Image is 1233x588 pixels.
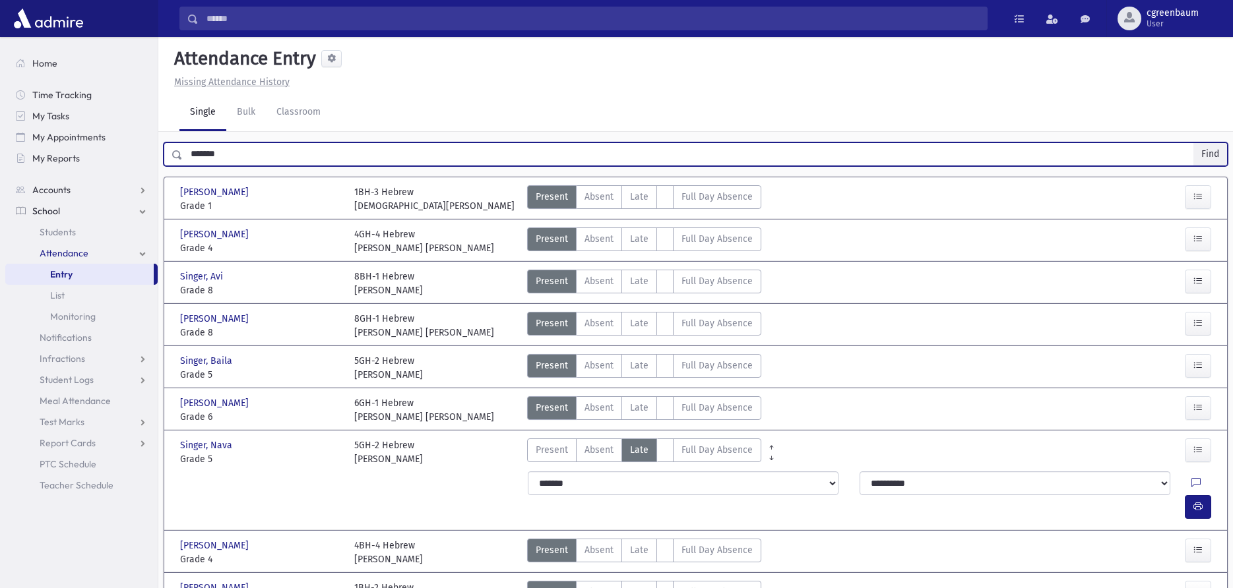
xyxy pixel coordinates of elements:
[180,552,341,566] span: Grade 4
[180,438,235,452] span: Singer, Nava
[1147,8,1199,18] span: cgreenbaum
[681,359,753,372] span: Full Day Absence
[40,226,76,238] span: Students
[585,316,614,330] span: Absent
[180,199,341,213] span: Grade 1
[630,190,648,204] span: Late
[585,274,614,288] span: Absent
[681,443,753,457] span: Full Day Absence
[32,110,69,122] span: My Tasks
[180,410,341,424] span: Grade 6
[527,438,761,466] div: AttTypes
[527,354,761,382] div: AttTypes
[180,312,251,326] span: [PERSON_NAME]
[585,543,614,557] span: Absent
[527,396,761,424] div: AttTypes
[630,316,648,330] span: Late
[5,306,158,327] a: Monitoring
[266,94,331,131] a: Classroom
[585,232,614,246] span: Absent
[354,438,423,466] div: 5GH-2 Hebrew [PERSON_NAME]
[527,185,761,213] div: AttTypes
[585,443,614,457] span: Absent
[5,327,158,348] a: Notifications
[40,395,111,407] span: Meal Attendance
[11,5,86,32] img: AdmirePro
[180,270,226,283] span: Singer, Avi
[630,401,648,415] span: Late
[585,190,614,204] span: Absent
[32,205,60,217] span: School
[681,401,753,415] span: Full Day Absence
[585,359,614,372] span: Absent
[180,354,235,368] span: Singer, Baila
[630,443,648,457] span: Late
[536,359,568,372] span: Present
[180,185,251,199] span: [PERSON_NAME]
[527,270,761,297] div: AttTypes
[536,316,568,330] span: Present
[174,76,290,88] u: Missing Attendance History
[630,232,648,246] span: Late
[199,7,987,30] input: Search
[169,47,316,70] h5: Attendance Entry
[5,148,158,169] a: My Reports
[354,185,515,213] div: 1BH-3 Hebrew [DEMOGRAPHIC_DATA][PERSON_NAME]
[32,89,92,101] span: Time Tracking
[354,312,494,339] div: 8GH-1 Hebrew [PERSON_NAME] [PERSON_NAME]
[40,479,113,491] span: Teacher Schedule
[1147,18,1199,29] span: User
[630,543,648,557] span: Late
[5,200,158,221] a: School
[40,332,92,343] span: Notifications
[536,543,568,557] span: Present
[681,190,753,204] span: Full Day Absence
[630,274,648,288] span: Late
[681,316,753,330] span: Full Day Absence
[32,152,80,164] span: My Reports
[5,454,158,475] a: PTC Schedule
[5,432,158,454] a: Report Cards
[180,326,341,339] span: Grade 8
[536,274,568,288] span: Present
[354,354,423,382] div: 5GH-2 Hebrew [PERSON_NAME]
[40,247,88,259] span: Attendance
[5,179,158,200] a: Accounts
[180,452,341,466] span: Grade 5
[354,270,423,297] div: 8BH-1 Hebrew [PERSON_NAME]
[354,396,494,424] div: 6GH-1 Hebrew [PERSON_NAME] [PERSON_NAME]
[5,53,158,74] a: Home
[40,437,96,449] span: Report Cards
[5,105,158,127] a: My Tasks
[681,274,753,288] span: Full Day Absence
[354,539,423,566] div: 4BH-4 Hebrew [PERSON_NAME]
[226,94,266,131] a: Bulk
[5,84,158,105] a: Time Tracking
[1193,143,1227,165] button: Find
[630,359,648,372] span: Late
[585,401,614,415] span: Absent
[40,353,85,365] span: Infractions
[32,184,71,196] span: Accounts
[32,57,57,69] span: Home
[536,401,568,415] span: Present
[681,232,753,246] span: Full Day Absence
[180,283,341,297] span: Grade 8
[354,227,494,255] div: 4GH-4 Hebrew [PERSON_NAME] [PERSON_NAME]
[536,443,568,457] span: Present
[5,369,158,390] a: Student Logs
[527,227,761,255] div: AttTypes
[5,348,158,369] a: Infractions
[50,289,65,301] span: List
[50,310,96,322] span: Monitoring
[536,232,568,246] span: Present
[536,190,568,204] span: Present
[180,368,341,382] span: Grade 5
[32,131,106,143] span: My Appointments
[5,127,158,148] a: My Appointments
[40,458,96,470] span: PTC Schedule
[40,374,94,386] span: Student Logs
[180,539,251,552] span: [PERSON_NAME]
[5,411,158,432] a: Test Marks
[40,416,84,428] span: Test Marks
